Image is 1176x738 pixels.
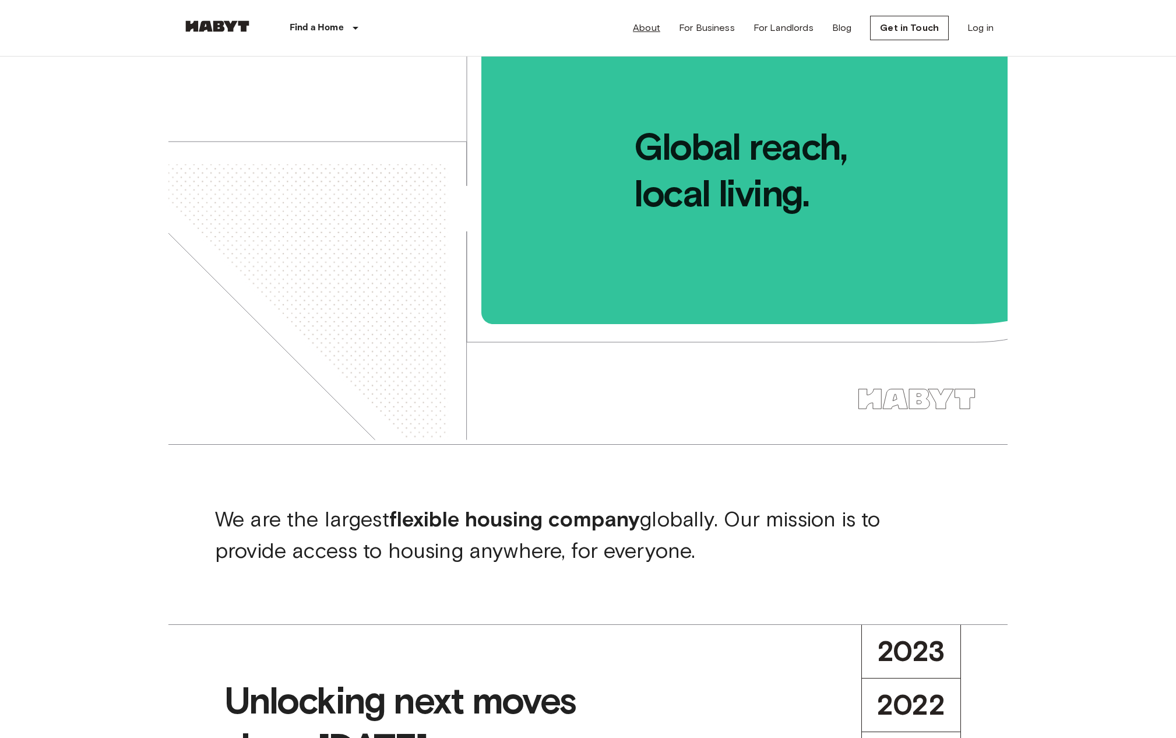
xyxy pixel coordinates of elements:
[861,678,961,732] button: 2022
[832,21,852,35] a: Blog
[483,57,1008,217] span: Global reach, local living.
[168,57,1008,440] img: we-make-moves-not-waiting-lists
[215,506,880,563] span: We are the largest globally. Our mission is to provide access to housing anywhere, for everyone.
[389,506,640,532] b: flexible housing company
[861,625,961,678] button: 2023
[754,21,814,35] a: For Landlords
[182,20,252,32] img: Habyt
[290,21,344,35] p: Find a Home
[878,634,945,669] span: 2023
[967,21,994,35] a: Log in
[633,21,660,35] a: About
[877,688,945,722] span: 2022
[870,16,949,40] a: Get in Touch
[679,21,735,35] a: For Business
